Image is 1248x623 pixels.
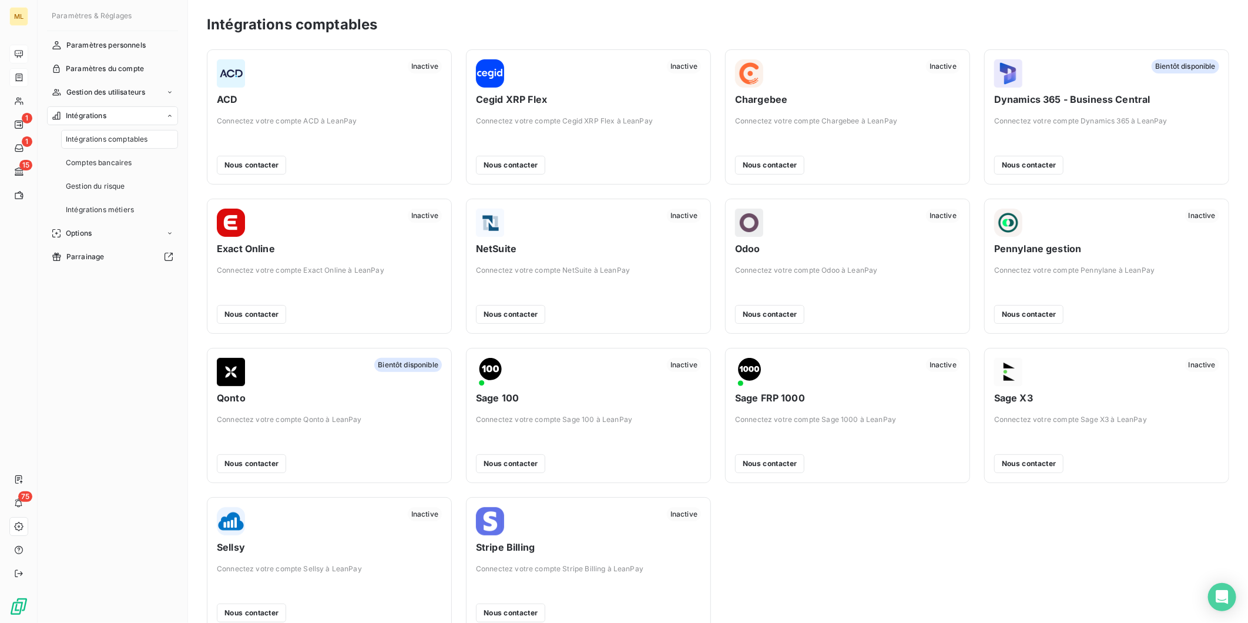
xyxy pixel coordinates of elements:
[735,265,960,276] span: Connectez votre compte Odoo à LeanPay
[217,59,245,88] img: ACD logo
[19,160,32,170] span: 15
[47,36,178,55] a: Paramètres personnels
[47,247,178,266] a: Parrainage
[476,209,504,237] img: NetSuite logo
[994,305,1064,324] button: Nous contacter
[476,156,545,175] button: Nous contacter
[217,92,442,106] span: ACD
[926,209,960,223] span: Inactive
[994,414,1219,425] span: Connectez votre compte Sage X3 à LeanPay
[217,391,442,405] span: Qonto
[22,113,32,123] span: 1
[1185,358,1219,372] span: Inactive
[994,391,1219,405] span: Sage X3
[735,305,804,324] button: Nous contacter
[994,92,1219,106] span: Dynamics 365 - Business Central
[408,507,442,521] span: Inactive
[207,14,377,35] h3: Intégrations comptables
[61,177,178,196] a: Gestion du risque
[476,414,701,425] span: Connectez votre compte Sage 100 à LeanPay
[217,305,286,324] button: Nous contacter
[217,564,442,574] span: Connectez votre compte Sellsy à LeanPay
[52,11,132,20] span: Paramètres & Réglages
[476,242,701,256] span: NetSuite
[476,358,504,386] img: Sage 100 logo
[9,115,28,134] a: 1
[47,106,178,219] a: IntégrationsIntégrations comptablesComptes bancairesGestion du risqueIntégrations métiers
[9,597,28,616] img: Logo LeanPay
[476,116,701,126] span: Connectez votre compte Cegid XRP Flex à LeanPay
[217,540,442,554] span: Sellsy
[408,209,442,223] span: Inactive
[22,136,32,147] span: 1
[66,40,146,51] span: Paramètres personnels
[735,116,960,126] span: Connectez votre compte Chargebee à LeanPay
[374,358,442,372] span: Bientôt disponible
[994,59,1022,88] img: Dynamics 365 - Business Central logo
[66,63,144,74] span: Paramètres du compte
[735,209,763,237] img: Odoo logo
[217,116,442,126] span: Connectez votre compte ACD à LeanPay
[735,391,960,405] span: Sage FRP 1000
[61,153,178,172] a: Comptes bancaires
[1152,59,1219,73] span: Bientôt disponible
[735,358,763,386] img: Sage FRP 1000 logo
[994,209,1022,237] img: Pennylane gestion logo
[667,59,701,73] span: Inactive
[66,110,106,121] span: Intégrations
[994,156,1064,175] button: Nous contacter
[735,454,804,473] button: Nous contacter
[1185,209,1219,223] span: Inactive
[476,454,545,473] button: Nous contacter
[408,59,442,73] span: Inactive
[18,491,32,502] span: 75
[735,59,763,88] img: Chargebee logo
[735,92,960,106] span: Chargebee
[47,59,178,78] a: Paramètres du compte
[47,224,178,243] a: Options
[994,242,1219,256] span: Pennylane gestion
[66,228,92,239] span: Options
[476,59,504,88] img: Cegid XRP Flex logo
[217,156,286,175] button: Nous contacter
[47,83,178,102] a: Gestion des utilisateurs
[66,252,105,262] span: Parrainage
[476,265,701,276] span: Connectez votre compte NetSuite à LeanPay
[66,181,125,192] span: Gestion du risque
[926,59,960,73] span: Inactive
[217,604,286,622] button: Nous contacter
[926,358,960,372] span: Inactive
[476,391,701,405] span: Sage 100
[667,209,701,223] span: Inactive
[66,134,147,145] span: Intégrations comptables
[9,7,28,26] div: ML
[667,358,701,372] span: Inactive
[61,130,178,149] a: Intégrations comptables
[66,158,132,168] span: Comptes bancaires
[476,305,545,324] button: Nous contacter
[217,414,442,425] span: Connectez votre compte Qonto à LeanPay
[61,200,178,219] a: Intégrations métiers
[66,205,134,215] span: Intégrations métiers
[476,604,545,622] button: Nous contacter
[994,454,1064,473] button: Nous contacter
[476,564,701,574] span: Connectez votre compte Stripe Billing à LeanPay
[994,265,1219,276] span: Connectez votre compte Pennylane à LeanPay
[217,209,245,237] img: Exact Online logo
[9,162,28,181] a: 15
[476,540,701,554] span: Stripe Billing
[994,358,1022,386] img: Sage X3 logo
[217,242,442,256] span: Exact Online
[476,92,701,106] span: Cegid XRP Flex
[217,265,442,276] span: Connectez votre compte Exact Online à LeanPay
[9,139,28,158] a: 1
[735,414,960,425] span: Connectez votre compte Sage 1000 à LeanPay
[735,156,804,175] button: Nous contacter
[667,507,701,521] span: Inactive
[217,358,245,386] img: Qonto logo
[217,507,245,535] img: Sellsy logo
[476,507,504,535] img: Stripe Billing logo
[66,87,146,98] span: Gestion des utilisateurs
[735,242,960,256] span: Odoo
[994,116,1219,126] span: Connectez votre compte Dynamics 365 à LeanPay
